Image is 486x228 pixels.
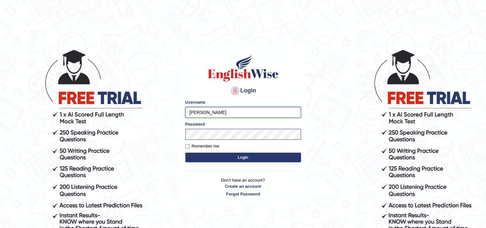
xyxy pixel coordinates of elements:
h4: Login [185,86,301,96]
input: Remember me [185,144,190,148]
a: Forgot Password [185,191,301,197]
label: Password [185,121,205,127]
label: Username [185,99,206,105]
img: Logo of English Wise sign in for intelligent practice with AI [207,53,280,82]
a: Create an account [185,183,301,189]
label: Remember me [185,143,219,149]
button: Login [185,153,301,162]
p: Don't have an account? [185,177,301,197]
